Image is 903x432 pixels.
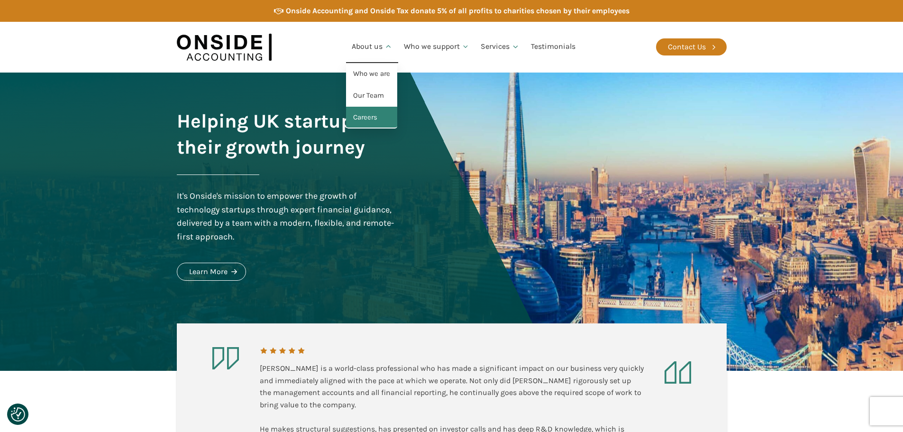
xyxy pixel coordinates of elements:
[525,31,581,63] a: Testimonials
[346,31,398,63] a: About us
[177,263,246,281] a: Learn More
[177,189,397,244] div: It's Onside's mission to empower the growth of technology startups through expert financial guida...
[475,31,525,63] a: Services
[346,107,397,129] a: Careers
[189,266,228,278] div: Learn More
[286,5,629,17] div: Onside Accounting and Onside Tax donate 5% of all profits to charities chosen by their employees
[177,29,272,65] img: Onside Accounting
[346,63,397,85] a: Who we are
[668,41,706,53] div: Contact Us
[177,108,397,160] h1: Helping UK startups on their growth journey
[11,407,25,422] button: Consent Preferences
[11,407,25,422] img: Revisit consent button
[398,31,475,63] a: Who we support
[656,38,727,55] a: Contact Us
[346,85,397,107] a: Our Team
